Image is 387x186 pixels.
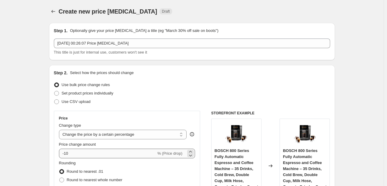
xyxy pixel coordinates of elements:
[59,142,96,147] span: Price change amount
[211,111,330,116] h6: STOREFRONT EXAMPLE
[59,161,76,165] span: Rounding
[70,28,218,34] p: Optionally give your price [MEDICAL_DATA] a title (eg "March 30% off sale on boots")
[67,169,103,174] span: Round to nearest .01
[59,149,156,158] input: -15
[67,178,122,182] span: Round to nearest whole number
[54,39,330,48] input: 30% off holiday sale
[293,122,317,146] img: 7132ywsKC3L_80x.jpg
[70,70,134,76] p: Select how the prices should change
[59,123,81,128] span: Change type
[54,50,147,54] span: This title is just for internal use, customers won't see it
[54,28,68,34] h2: Step 1.
[224,122,248,146] img: 7132ywsKC3L_80x.jpg
[62,91,113,95] span: Set product prices individually
[62,82,110,87] span: Use bulk price change rules
[49,7,57,16] button: Price change jobs
[157,151,182,156] span: % (Price drop)
[162,9,170,14] span: Draft
[54,70,68,76] h2: Step 2.
[59,8,157,15] span: Create new price [MEDICAL_DATA]
[59,116,68,121] h3: Price
[189,131,195,137] div: help
[62,99,91,104] span: Use CSV upload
